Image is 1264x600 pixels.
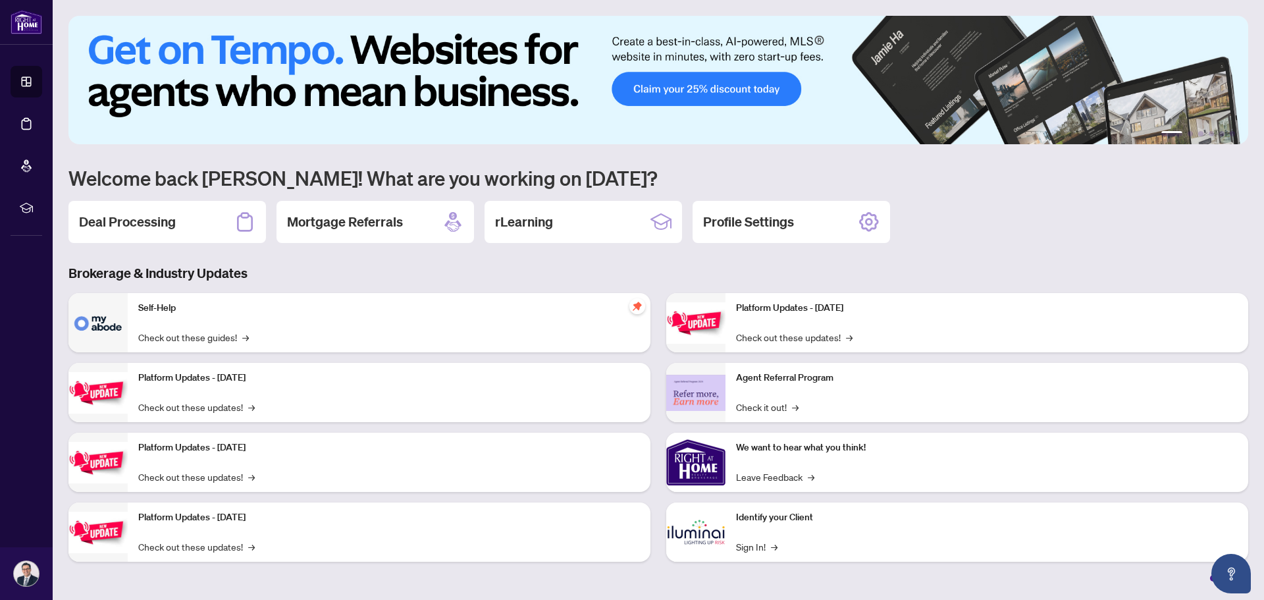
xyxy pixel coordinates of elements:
[736,470,814,484] a: Leave Feedback→
[736,301,1238,315] p: Platform Updates - [DATE]
[68,372,128,414] img: Platform Updates - September 16, 2025
[248,539,255,554] span: →
[495,213,553,231] h2: rLearning
[1230,131,1235,136] button: 6
[736,400,799,414] a: Check it out!→
[1198,131,1203,136] button: 3
[666,503,725,562] img: Identify your Client
[736,330,853,344] a: Check out these updates!→
[138,441,640,455] p: Platform Updates - [DATE]
[11,10,42,34] img: logo
[629,298,645,314] span: pushpin
[68,512,128,553] img: Platform Updates - July 8, 2025
[736,441,1238,455] p: We want to hear what you think!
[1188,131,1193,136] button: 2
[792,400,799,414] span: →
[808,470,814,484] span: →
[736,539,777,554] a: Sign In!→
[666,433,725,492] img: We want to hear what you think!
[68,16,1248,144] img: Slide 0
[287,213,403,231] h2: Mortgage Referrals
[248,400,255,414] span: →
[138,330,249,344] a: Check out these guides!→
[736,371,1238,385] p: Agent Referral Program
[68,442,128,483] img: Platform Updates - July 21, 2025
[1161,131,1182,136] button: 1
[68,264,1248,283] h3: Brokerage & Industry Updates
[68,165,1248,190] h1: Welcome back [PERSON_NAME]! What are you working on [DATE]?
[666,302,725,344] img: Platform Updates - June 23, 2025
[846,330,853,344] span: →
[14,561,39,586] img: Profile Icon
[248,470,255,484] span: →
[79,213,176,231] h2: Deal Processing
[138,470,255,484] a: Check out these updates!→
[1219,131,1224,136] button: 5
[68,293,128,352] img: Self-Help
[138,400,255,414] a: Check out these updates!→
[736,510,1238,525] p: Identify your Client
[138,510,640,525] p: Platform Updates - [DATE]
[138,301,640,315] p: Self-Help
[138,539,255,554] a: Check out these updates!→
[771,539,777,554] span: →
[138,371,640,385] p: Platform Updates - [DATE]
[242,330,249,344] span: →
[703,213,794,231] h2: Profile Settings
[1209,131,1214,136] button: 4
[666,375,725,411] img: Agent Referral Program
[1211,554,1251,593] button: Open asap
